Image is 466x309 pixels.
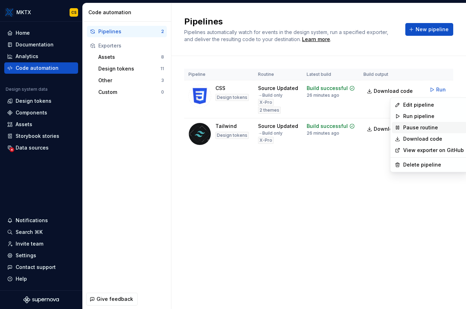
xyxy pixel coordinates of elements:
[403,124,464,131] div: Pause routine
[403,147,464,154] a: View exporter on GitHub
[403,101,464,108] div: Edit pipeline
[403,161,464,168] div: Delete pipeline
[403,113,464,120] div: Run pipeline
[403,135,464,142] a: Download code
